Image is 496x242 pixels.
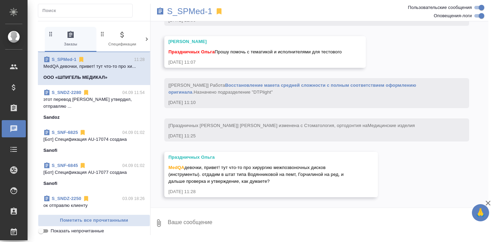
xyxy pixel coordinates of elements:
[99,31,145,48] span: Спецификации
[83,89,90,96] svg: Отписаться
[52,196,81,201] a: S_SNDZ-2250
[475,206,486,220] span: 🙏
[168,83,417,95] a: Восстановление макета средней сложности с полным соответствием оформлению оригинала
[48,31,94,48] span: Заказы
[43,96,145,110] p: этот перевод [PERSON_NAME] утвердил, отправляю ...
[194,90,273,95] span: Назначено подразделение "DTPlight"
[38,125,150,158] div: S_SNF-682504.09 01:02[Бот] Спецификация AU-17074 созданаSanofi
[43,180,58,187] p: Sanofi
[43,136,145,143] p: [Бот] Спецификация AU-17074 создана
[168,188,354,195] div: [DATE] 11:28
[122,89,145,96] p: 04.09 11:54
[42,6,132,15] input: Поиск
[122,162,145,169] p: 04.09 01:02
[51,228,104,234] span: Показать непрочитанные
[168,165,345,184] span: девочки, привет! тут что-то про хирургию межпозвоночных дисков (инструменты). отдадим в штат типа...
[48,31,54,37] svg: Зажми и перетащи, чтобы поменять порядок вкладок
[38,158,150,191] div: S_SNF-684504.09 01:02[Бот] Спецификация AU-17077 созданаSanofi
[43,169,145,176] p: [Бот] Спецификация AU-17077 создана
[78,56,85,63] svg: Отписаться
[79,162,86,169] svg: Отписаться
[168,83,417,95] span: [[PERSON_NAME]] Работа .
[38,191,150,224] div: S_SNDZ-225003.09 18:26ок отправлю клиентуSandoz
[134,56,145,63] p: 11:28
[52,57,76,62] a: S_SPMed-1
[167,8,212,15] a: S_SPMed-1
[43,147,58,154] p: Sanofi
[43,213,60,220] p: Sandoz
[368,123,415,128] span: Медицинские изделия
[434,12,472,19] span: Оповещения-логи
[52,130,78,135] a: S_SNF-6825
[43,74,107,81] p: ООО «ШПИГЕЛЬ МЕДИКАЛ»
[408,4,472,11] span: Пользовательские сообщения
[122,195,145,202] p: 03.09 18:26
[168,133,445,139] div: [DATE] 11:25
[38,52,150,85] div: S_SPMed-111:28MedQA девочки, привет! тут что-то про хи...ООО «ШПИГЕЛЬ МЕДИКАЛ»
[43,202,145,209] p: ок отправлю клиенту
[38,214,150,227] button: Пометить все прочитанными
[168,99,445,106] div: [DATE] 11:10
[43,63,145,70] p: MedQA девочки, привет! тут что-то про хи...
[122,129,145,136] p: 04.09 01:02
[43,114,60,121] p: Sandoz
[168,154,354,161] div: Праздничных Ольга
[472,204,489,221] button: 🙏
[168,59,342,66] div: [DATE] 11:07
[168,38,342,45] div: [PERSON_NAME]
[52,90,81,95] a: S_SNDZ-2280
[38,85,150,125] div: S_SNDZ-228004.09 11:54этот перевод [PERSON_NAME] утвердил, отправляю ...Sandoz
[52,163,78,168] a: S_SNF-6845
[168,49,215,54] span: Праздничных Ольга
[83,195,90,202] svg: Отписаться
[168,165,184,170] span: MedQA
[168,123,415,128] span: [Праздничных [PERSON_NAME]] [PERSON_NAME] изменена с Стоматология, ортодонтия на
[99,31,106,37] svg: Зажми и перетащи, чтобы поменять порядок вкладок
[168,49,342,54] span: Прошу помочь с тематикой и исполнителями для тестового
[79,129,86,136] svg: Отписаться
[42,217,146,224] span: Пометить все прочитанными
